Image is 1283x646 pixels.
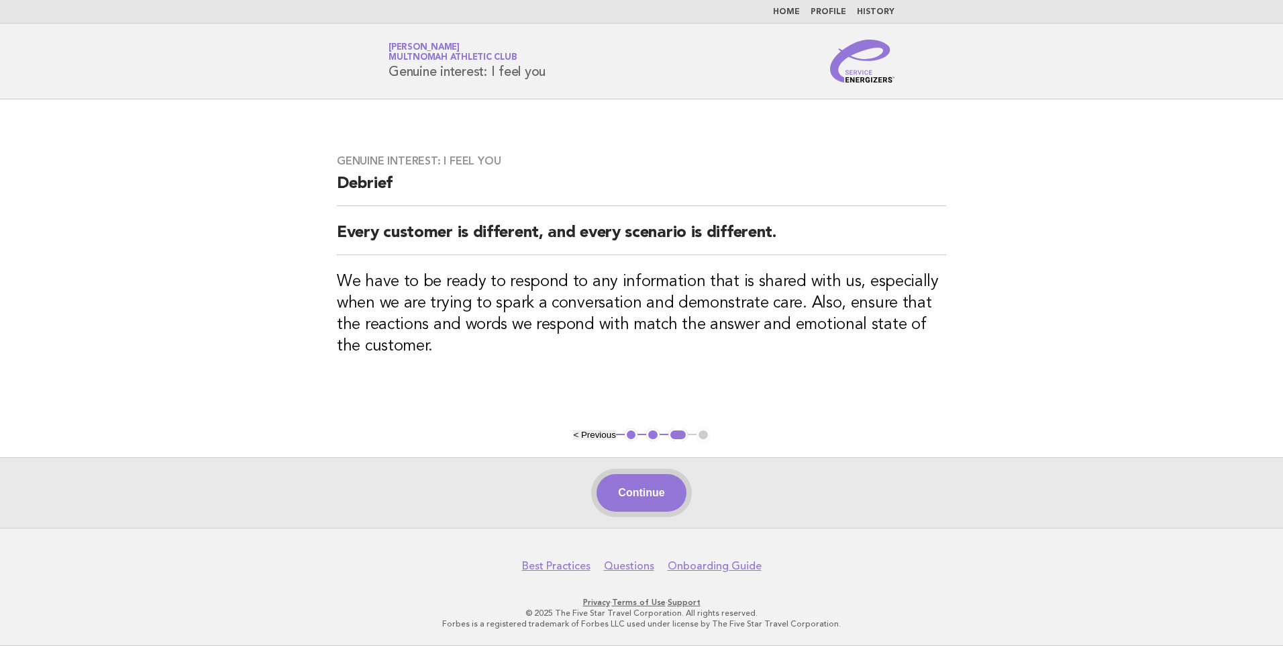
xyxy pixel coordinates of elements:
[231,597,1052,608] p: · ·
[604,559,654,573] a: Questions
[668,598,701,607] a: Support
[389,54,517,62] span: Multnomah Athletic Club
[773,8,800,16] a: Home
[811,8,846,16] a: Profile
[668,559,762,573] a: Onboarding Guide
[337,222,946,255] h2: Every customer is different, and every scenario is different.
[857,8,894,16] a: History
[597,474,686,512] button: Continue
[337,154,946,168] h3: Genuine interest: I feel you
[231,608,1052,618] p: © 2025 The Five Star Travel Corporation. All rights reserved.
[646,428,660,442] button: 2
[612,598,666,607] a: Terms of Use
[522,559,591,573] a: Best Practices
[337,271,946,357] h3: We have to be ready to respond to any information that is shared with us, especially when we are ...
[573,430,615,440] button: < Previous
[583,598,610,607] a: Privacy
[337,173,946,206] h2: Debrief
[389,44,546,79] h1: Genuine interest: I feel you
[231,618,1052,629] p: Forbes is a registered trademark of Forbes LLC used under license by The Five Star Travel Corpora...
[389,43,517,62] a: [PERSON_NAME]Multnomah Athletic Club
[668,428,688,442] button: 3
[830,40,894,83] img: Service Energizers
[625,428,638,442] button: 1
